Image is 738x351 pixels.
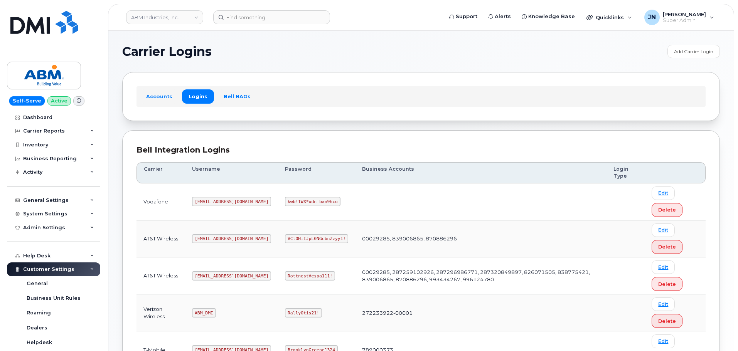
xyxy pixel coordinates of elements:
[136,162,185,183] th: Carrier
[278,162,355,183] th: Password
[136,257,185,294] td: AT&T Wireless
[192,271,271,280] code: [EMAIL_ADDRESS][DOMAIN_NAME]
[136,183,185,220] td: Vodafone
[140,89,179,103] a: Accounts
[652,314,682,328] button: Delete
[355,220,607,257] td: 00029285, 839006865, 870886296
[192,234,271,244] code: [EMAIL_ADDRESS][DOMAIN_NAME]
[658,280,676,288] span: Delete
[652,203,682,217] button: Delete
[122,46,212,57] span: Carrier Logins
[136,144,706,156] div: Bell Integration Logins
[607,162,645,183] th: Login Type
[285,271,335,280] code: RottnestVespa111!
[652,334,675,348] a: Edit
[355,294,607,331] td: 272233922-00001
[658,317,676,325] span: Delete
[355,257,607,294] td: 00029285, 287259102926, 287296986771, 287320849897, 826071505, 838775421, 839006865, 870886296, 9...
[652,260,675,274] a: Edit
[652,277,682,291] button: Delete
[182,89,214,103] a: Logins
[652,223,675,237] a: Edit
[285,234,348,244] code: VClOHiIJpL0NGcbnZzyy1!
[185,162,278,183] th: Username
[667,45,720,58] a: Add Carrier Login
[652,186,675,200] a: Edit
[285,197,340,206] code: kwb!TWX*udn_ban9hcu
[136,220,185,257] td: AT&T Wireless
[192,308,216,317] code: ABM_DMI
[136,294,185,331] td: Verizon Wireless
[652,240,682,254] button: Delete
[658,206,676,213] span: Delete
[355,162,607,183] th: Business Accounts
[217,89,257,103] a: Bell NAGs
[658,243,676,250] span: Delete
[192,197,271,206] code: [EMAIL_ADDRESS][DOMAIN_NAME]
[285,308,322,317] code: RallyOtis21!
[652,297,675,311] a: Edit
